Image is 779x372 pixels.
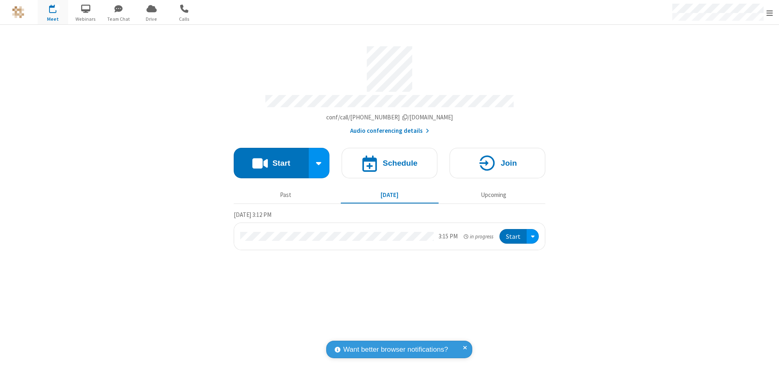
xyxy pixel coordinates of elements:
[450,148,545,178] button: Join
[55,4,60,11] div: 1
[103,15,134,23] span: Team Chat
[499,229,527,244] button: Start
[326,113,453,121] span: Copy my meeting room link
[169,15,200,23] span: Calls
[234,210,545,251] section: Today's Meetings
[341,187,439,203] button: [DATE]
[439,232,458,241] div: 3:15 PM
[234,148,309,178] button: Start
[350,126,429,136] button: Audio conferencing details
[445,187,542,203] button: Upcoming
[272,159,290,167] h4: Start
[326,113,453,122] button: Copy my meeting room linkCopy my meeting room link
[71,15,101,23] span: Webinars
[759,351,773,366] iframe: Chat
[136,15,167,23] span: Drive
[527,229,539,244] div: Open menu
[343,344,448,355] span: Want better browser notifications?
[383,159,417,167] h4: Schedule
[234,211,271,218] span: [DATE] 3:12 PM
[309,148,330,178] div: Start conference options
[12,6,24,18] img: QA Selenium DO NOT DELETE OR CHANGE
[342,148,437,178] button: Schedule
[234,40,545,136] section: Account details
[237,187,335,203] button: Past
[501,159,517,167] h4: Join
[464,233,493,240] em: in progress
[38,15,68,23] span: Meet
